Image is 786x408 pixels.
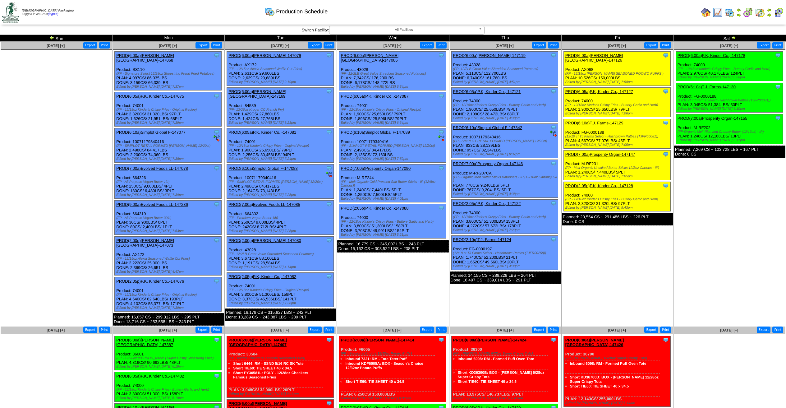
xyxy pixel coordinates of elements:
[678,85,736,89] a: PROD(6:10a)T.J. Farms-147130
[227,165,334,199] div: Product: 10071179340416 PLAN: 2,498CS / 84,417LBS DONE: 2,164CS / 73,143LBS
[438,205,444,211] img: Tooltip
[673,35,786,42] td: Sat
[116,338,174,347] a: PROD(6:00a)[PERSON_NAME][GEOGRAPHIC_DATA]-147387
[326,273,332,280] img: Tooltip
[663,183,669,189] img: Tooltip
[775,115,781,121] img: Tooltip
[453,192,558,196] div: Edited by [PERSON_NAME] [DATE] 4:38pm
[228,202,300,207] a: PROD(7:00a)Evolved Foods LL-147085
[228,80,333,84] div: Edited by [PERSON_NAME] [DATE] 2:19pm
[341,53,398,63] a: PROD(6:00a)[PERSON_NAME][GEOGRAPHIC_DATA]-147086
[548,42,559,49] button: Print
[228,252,333,256] div: (FP- 12/2LB Great Value Shredded Seasoned Potatoes)
[116,72,221,76] div: (FP - Signature Select 12/28oz Shoestring Frend Fried Potatoes)
[116,180,221,184] div: (FP - All Purpose Vegan Butter 1lb)
[159,44,177,48] span: [DATE] [+]
[116,306,221,310] div: Edited by [PERSON_NAME] [DATE] 7:39pm
[83,327,97,333] button: Export
[384,328,402,332] a: [DATE] [+]
[772,327,783,333] button: Print
[116,216,221,220] div: (FP - All Purpose Vegan Butter 30lb)
[678,53,745,58] a: PROD(6:00a)P.K, Kinder Co.,-147178
[775,84,781,90] img: Tooltip
[451,52,558,86] div: Product: 43028 PLAN: 5,113CS / 122,700LBS DONE: 6,740CS / 161,760LBS
[233,371,308,379] a: Short PY30581L: POLY - 12/28oz Checkers Famous Seasoned Fries
[663,120,669,126] img: Tooltip
[116,238,174,248] a: PROD(2:00p)[PERSON_NAME][GEOGRAPHIC_DATA]-147073
[228,338,287,347] a: PROD(6:00a)[PERSON_NAME][GEOGRAPHIC_DATA]-147407
[115,237,222,276] div: Product: AX172 PLAN: 2,222CS / 25,000LBS DONE: 2,369CS / 26,651LBS
[228,265,333,269] div: Edited by [PERSON_NAME] [DATE] 4:14pm
[308,42,322,49] button: Export
[271,328,289,332] span: [DATE] [+]
[115,128,222,163] div: Product: 10071179340416 PLAN: 2,498CS / 84,417LBS DONE: 2,200CS / 74,360LBS
[563,336,670,407] div: Product: 36700 PLAN: 12,143CS / 255,000LBS
[453,215,558,219] div: (FP - 12/18oz Kinder's Crispy Fries - Buttery Garlic and Herb)
[339,52,446,90] div: Product: 43028 PLAN: 7,342CS / 176,200LBS DONE: 6,178CS / 148,272LBS
[326,400,332,406] img: Tooltip
[453,89,521,94] a: PROD(6:05a)P.K, Kinder Co.,-147121
[458,370,545,379] a: Short KD36300B: BOX - [PERSON_NAME] 6/28oz Super Crispy Tots
[116,121,221,125] div: Edited by [PERSON_NAME] [DATE] 7:39pm
[116,193,221,197] div: Edited by [PERSON_NAME] [DATE] 7:39pm
[713,7,723,17] img: line_graph.gif
[563,151,670,180] div: Product: M-RF231 PLAN: 1,240CS / 7,440LBS / 5PLT
[326,171,332,178] img: ediSmall.gif
[663,337,669,343] img: Tooltip
[228,130,296,135] a: PROD(6:05a)P.K, Kinder Co.,-147081
[570,361,646,366] a: Inbound 6098: RM - Formed Puff Oven Tote
[570,384,629,388] a: Short TIE60: TIE SHEET 40 x 34.5
[341,72,446,76] div: (FP- 12/2LB Great Value Shredded Seasoned Potatoes)
[496,328,514,332] a: [DATE] [+]
[608,328,626,332] a: [DATE] [+]
[532,327,546,333] button: Export
[214,135,220,141] img: ediSmall.gif
[228,356,333,360] div: (FP - 6/28oz Checkers Famous Seasoned Fries)
[326,237,332,243] img: Tooltip
[341,220,446,224] div: (FP - 12/18oz Kinder's Crispy Fries - Buttery Garlic and Herb)
[565,135,670,138] div: (12/10 ct TJ Farms Select - Hashbrown Patties (TJFR00081))
[341,352,446,355] div: (FP - Season's Choice 12/32oz Potato Puffs)
[678,99,783,102] div: (12/10 ct TJ Farms Select - Hashbrown Patties (TJFR00081))
[548,327,559,333] button: Print
[701,7,711,17] img: home.gif
[337,35,449,42] td: Wed
[550,131,557,137] img: ediSmall.gif
[228,108,333,112] div: (FP- 12/26oz Kroger CC French Fry)
[228,157,333,161] div: Edited by [PERSON_NAME] [DATE] 7:24pm
[225,308,336,321] div: Planned: 16,178 CS ~ 315,927 LBS ~ 242 PLT Done: 13,289 CS ~ 243,887 LBS ~ 239 PLT
[565,143,670,147] div: Edited by [PERSON_NAME] [DATE] 7:05pm
[265,7,275,16] img: calendarprod.gif
[116,202,188,207] a: PROD(9:00a)Evolved Foods LL-147236
[660,327,671,333] button: Print
[453,103,558,107] div: (FP - 12/18oz Kinder's Crispy Fries - Buttery Garlic and Herb)
[644,42,658,49] button: Export
[116,229,221,233] div: Edited by [PERSON_NAME] [DATE] 7:53pm
[453,228,558,232] div: Edited by [PERSON_NAME] [DATE] 7:20pm
[663,52,669,58] img: Tooltip
[453,251,558,255] div: (12/18 ct TJ Farms Select - Hashbrown Patties (TJFR00258))
[496,44,514,48] span: [DATE] [+]
[458,357,534,361] a: Inbound 6098: RM - Formed Puff Oven Tote
[565,356,670,360] div: (FP - [PERSON_NAME] 12/28oz Super Crispy Tots)
[228,67,333,71] div: (FP - 12/15oz Alexia Seasoned Waffle Cut Fries)
[550,200,557,206] img: Tooltip
[228,238,301,243] a: PROD(2:00p)[PERSON_NAME]-147080
[563,52,670,86] div: Product: AX068 PLAN: 10,526CS / 150,000LBS
[47,328,65,332] span: [DATE] [+]
[308,327,322,333] button: Export
[384,44,402,48] span: [DATE] [+]
[438,93,444,99] img: Tooltip
[227,273,334,307] div: Product: 74001 PLAN: 3,800CS / 51,300LBS / 158PLT DONE: 3,373CS / 45,536LBS / 141PLT
[116,166,188,171] a: PROD(7:00a)Evolved Foods LL-147078
[195,327,209,333] button: Export
[453,237,511,242] a: PROD(2:10p)T.J. Farms-147124
[116,293,221,297] div: (FP - 12/18oz Kinder's Crispy Fries - Original Recipe)
[565,166,670,170] div: (FP - Melt Organic Unsalted Butter Sticks 12/8oz Cartons - IP)
[326,129,332,135] img: Tooltip
[565,103,670,107] div: (FP - 12/18oz Kinder's Crispy Fries - Buttery Garlic and Herb)
[228,193,333,197] div: Edited by [PERSON_NAME] [DATE] 7:25pm
[159,328,177,332] a: [DATE] [+]
[214,278,220,284] img: Tooltip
